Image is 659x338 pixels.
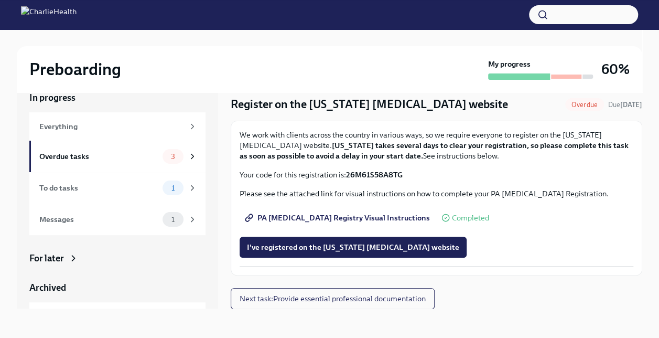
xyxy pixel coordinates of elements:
img: CharlieHealth [21,6,77,23]
a: PA [MEDICAL_DATA] Registry Visual Instructions [240,207,437,228]
strong: [DATE] [620,101,642,109]
div: Overdue tasks [39,151,158,162]
span: 3 [165,153,181,161]
h4: Register on the [US_STATE] [MEDICAL_DATA] website [231,97,508,112]
a: To do tasks1 [29,172,206,204]
h2: Preboarding [29,59,121,80]
strong: 26M61S58A8TG [346,170,403,179]
span: Overdue [565,101,604,109]
div: To do tasks [39,182,158,194]
p: Your code for this registration is: [240,170,633,180]
a: Everything [29,112,206,141]
div: Everything [39,121,183,132]
button: I've registered on the [US_STATE] [MEDICAL_DATA] website [240,237,467,258]
span: 1 [165,216,181,224]
h3: 60% [601,60,630,79]
p: We work with clients across the country in various ways, so we require everyone to register on th... [240,130,633,161]
span: Completed [452,214,489,222]
a: Messages1 [29,204,206,235]
button: Next task:Provide essential professional documentation [231,288,435,309]
span: Next task : Provide essential professional documentation [240,293,426,304]
a: Archived [29,281,206,294]
a: Overdue tasks3 [29,141,206,172]
span: PA [MEDICAL_DATA] Registry Visual Instructions [247,213,430,223]
a: For later [29,252,206,265]
span: I've registered on the [US_STATE] [MEDICAL_DATA] website [247,242,459,252]
p: Please see the attached link for visual instructions on how to complete your PA [MEDICAL_DATA] Re... [240,188,633,199]
strong: My progress [488,59,531,69]
a: In progress [29,91,206,104]
span: September 20th, 2025 09:00 [608,100,642,110]
strong: [US_STATE] takes several days to clear your registration, so please complete this task as soon as... [240,141,629,161]
div: Messages [39,214,158,225]
div: For later [29,252,64,265]
span: Due [608,101,642,109]
span: 1 [165,184,181,192]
